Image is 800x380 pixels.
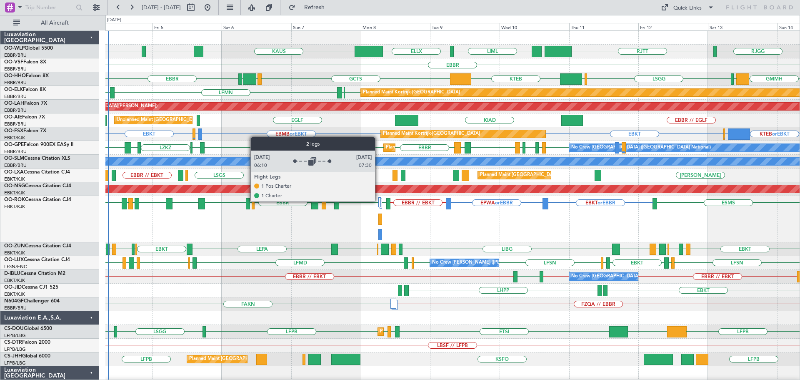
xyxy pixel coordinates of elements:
a: EBBR/BRU [4,162,27,169]
a: OO-GPEFalcon 900EX EASy II [4,142,73,147]
a: EBBR/BRU [4,121,27,127]
div: Planned Maint [GEOGRAPHIC_DATA] ([GEOGRAPHIC_DATA]) [189,353,320,365]
a: EBKT/KJK [4,176,25,182]
span: OO-ZUN [4,244,25,249]
span: OO-ROK [4,197,25,202]
div: Unplanned Maint [GEOGRAPHIC_DATA] ([GEOGRAPHIC_DATA] National) [117,114,273,126]
a: OO-AIEFalcon 7X [4,115,45,120]
div: Sat 6 [222,23,291,30]
span: OO-VSF [4,60,23,65]
div: Thu 11 [569,23,639,30]
span: CS-DTR [4,340,22,345]
a: EBKT/KJK [4,204,25,210]
span: OO-LAH [4,101,24,106]
a: EBBR/BRU [4,93,27,100]
div: Mon 8 [361,23,430,30]
a: LFPB/LBG [4,346,26,352]
a: EBKT/KJK [4,190,25,196]
a: EBBR/BRU [4,305,27,311]
span: N604GF [4,299,24,304]
a: EBBR/BRU [4,66,27,72]
span: CS-JHH [4,354,22,359]
div: Thu 4 [83,23,152,30]
a: LFPB/LBG [4,332,26,339]
input: Trip Number [25,1,73,14]
a: CS-DTRFalcon 2000 [4,340,50,345]
button: Quick Links [657,1,718,14]
div: Planned Maint Kortrijk-[GEOGRAPHIC_DATA] [363,86,460,99]
a: CS-JHHGlobal 6000 [4,354,50,359]
span: OO-LXA [4,170,24,175]
span: OO-AIE [4,115,22,120]
div: No Crew [GEOGRAPHIC_DATA] ([GEOGRAPHIC_DATA] National) [571,141,711,154]
span: All Aircraft [22,20,88,26]
span: OO-NSG [4,184,25,189]
a: OO-LAHFalcon 7X [4,101,47,106]
div: Tue 9 [430,23,500,30]
div: Planned Maint [GEOGRAPHIC_DATA] ([GEOGRAPHIC_DATA] National) [480,169,631,181]
a: OO-JIDCessna CJ1 525 [4,285,58,290]
div: Fri 5 [152,23,222,30]
span: OO-SLM [4,156,24,161]
button: Refresh [285,1,335,14]
a: OO-HHOFalcon 8X [4,73,49,78]
a: EBKT/KJK [4,250,25,256]
span: OO-LUX [4,257,24,262]
span: OO-WLP [4,46,25,51]
div: No Crew [PERSON_NAME] ([PERSON_NAME]) [432,257,532,269]
a: OO-SLMCessna Citation XLS [4,156,70,161]
a: CS-DOUGlobal 6500 [4,326,52,331]
div: Quick Links [673,4,702,13]
a: OO-VSFFalcon 8X [4,60,46,65]
a: LFPB/LBG [4,360,26,366]
a: OO-FSXFalcon 7X [4,128,46,133]
a: OO-ZUNCessna Citation CJ4 [4,244,71,249]
a: EBBR/BRU [4,80,27,86]
a: OO-WLPGlobal 5500 [4,46,53,51]
a: EBKT/KJK [4,277,25,284]
a: EBBR/BRU [4,52,27,58]
div: Sat 13 [708,23,777,30]
a: OO-NSGCessna Citation CJ4 [4,184,71,189]
div: Fri 12 [638,23,708,30]
a: OO-ROKCessna Citation CJ4 [4,197,71,202]
div: Planned Maint [GEOGRAPHIC_DATA] ([GEOGRAPHIC_DATA] National) [386,141,537,154]
div: Sun 7 [291,23,361,30]
a: EBKT/KJK [4,135,25,141]
span: OO-HHO [4,73,26,78]
a: LFSN/ENC [4,264,27,270]
div: Planned Maint [GEOGRAPHIC_DATA] ([GEOGRAPHIC_DATA]) [380,325,511,338]
div: Wed 10 [500,23,569,30]
span: OO-ELK [4,87,23,92]
span: [DATE] - [DATE] [142,4,181,11]
span: D-IBLU [4,271,20,276]
div: Planned Maint Kortrijk-[GEOGRAPHIC_DATA] [383,128,480,140]
div: [DATE] [107,17,121,24]
div: No Crew [GEOGRAPHIC_DATA] ([GEOGRAPHIC_DATA] National) [571,270,711,283]
a: EBBR/BRU [4,107,27,113]
a: D-IBLUCessna Citation M2 [4,271,65,276]
span: OO-FSX [4,128,23,133]
span: OO-GPE [4,142,24,147]
a: OO-ELKFalcon 8X [4,87,46,92]
a: EBBR/BRU [4,148,27,155]
span: Refresh [297,5,332,10]
a: N604GFChallenger 604 [4,299,60,304]
span: CS-DOU [4,326,24,331]
a: OO-LUXCessna Citation CJ4 [4,257,70,262]
button: All Aircraft [9,16,90,30]
span: OO-JID [4,285,22,290]
a: OO-LXACessna Citation CJ4 [4,170,70,175]
a: EBKT/KJK [4,291,25,297]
